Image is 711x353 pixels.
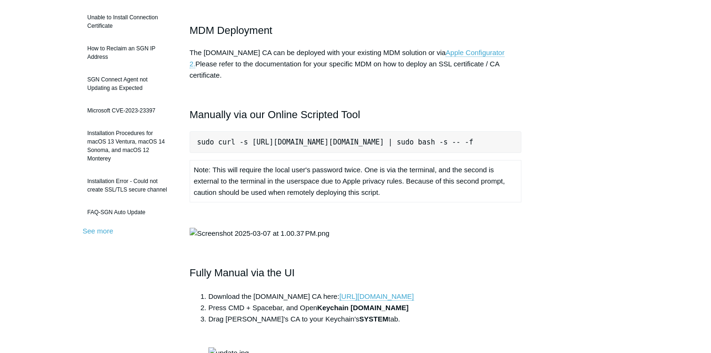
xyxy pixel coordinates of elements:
[83,71,176,97] a: SGN Connect Agent not Updating as Expected
[190,48,504,68] a: Apple Configurator 2.
[190,228,329,239] img: Screenshot 2025-03-07 at 1.00.37 PM.png
[83,102,176,120] a: Microsoft CVE-2023-23397
[83,40,176,66] a: How to Reclaim an SGN IP Address
[190,106,522,123] h2: Manually via our Online Scripted Tool
[190,22,522,39] h2: MDM Deployment
[190,265,522,281] h2: Fully Manual via the UI
[317,304,408,312] strong: Keychain [DOMAIN_NAME]
[190,47,522,81] p: The [DOMAIN_NAME] CA can be deployed with your existing MDM solution or via Please refer to the d...
[190,160,521,202] td: Note: This will require the local user's password twice. One is via the terminal, and the second ...
[359,315,389,323] strong: SYSTEM
[83,172,176,199] a: Installation Error - Could not create SSL/TLS secure channel
[83,8,176,35] a: Unable to Install Connection Certificate
[208,302,522,313] li: Press CMD + Spacebar, and Open
[208,291,522,302] li: Download the [DOMAIN_NAME] CA here:
[83,227,113,235] a: See more
[190,131,522,153] pre: sudo curl -s [URL][DOMAIN_NAME][DOMAIN_NAME] | sudo bash -s -- -f
[339,292,414,301] a: [URL][DOMAIN_NAME]
[83,124,176,168] a: Installation Procedures for macOS 13 Ventura, macOS 14 Sonoma, and macOS 12 Monterey
[83,203,176,221] a: FAQ-SGN Auto Update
